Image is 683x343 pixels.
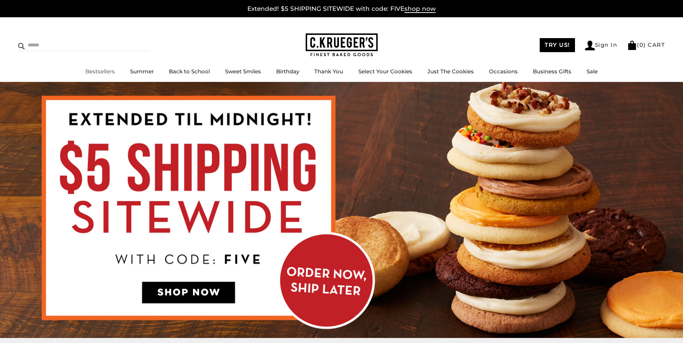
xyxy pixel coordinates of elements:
a: Bestsellers [85,68,115,75]
img: C.KRUEGER'S [306,33,378,57]
img: Search [18,43,25,50]
img: Bag [627,41,637,50]
span: shop now [404,5,436,13]
a: Sweet Smiles [225,68,261,75]
a: Birthday [276,68,299,75]
a: Extended! $5 SHIPPING SITEWIDE with code: FIVEshop now [247,5,436,13]
a: Sale [587,68,598,75]
a: TRY US! [540,38,575,52]
input: Search [18,40,104,51]
a: Business Gifts [533,68,571,75]
a: Select Your Cookies [358,68,412,75]
img: Account [585,41,595,50]
span: 0 [639,41,644,48]
a: Summer [130,68,154,75]
a: Back to School [169,68,210,75]
a: Thank You [314,68,343,75]
a: Occasions [489,68,518,75]
a: Sign In [585,41,617,50]
a: Just The Cookies [427,68,474,75]
a: (0) CART [627,41,665,48]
